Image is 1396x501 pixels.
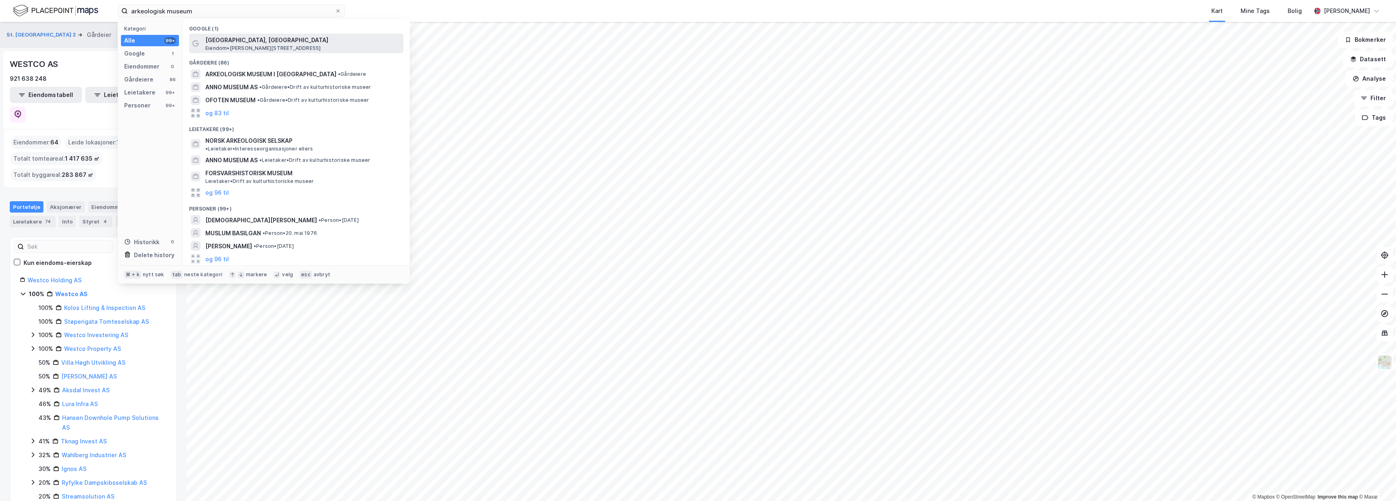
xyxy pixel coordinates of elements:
div: 99+ [164,89,176,96]
div: Kontrollprogram for chat [1355,462,1396,501]
div: 86 [169,76,176,83]
span: ANNO MUSEUM AS [205,82,258,92]
a: Lura Infra AS [62,400,98,407]
div: avbryt [314,271,330,278]
span: 1 417 635 ㎡ [65,154,99,163]
a: Westco Property AS [64,345,121,352]
button: og 96 til [205,254,229,264]
iframe: Chat Widget [1355,462,1396,501]
div: 4 [101,217,109,226]
input: Søk [24,241,113,253]
a: Streamsolution AS [62,493,114,500]
div: Gårdeiere [124,75,153,84]
div: 50% [39,372,50,381]
button: Analyse [1346,71,1393,87]
div: 49% [39,385,51,395]
span: Gårdeiere [338,71,366,77]
div: 100% [39,330,53,340]
a: Ryfylke Dampskibsselskab AS [62,479,147,486]
a: Westco Investering AS [64,331,128,338]
div: 100% [39,317,53,327]
div: Leide lokasjoner : [65,136,123,149]
span: Leietaker • Drift av kulturhistoriske museer [205,178,314,185]
div: 100% [39,344,53,354]
button: Datasett [1343,51,1393,67]
div: 0 [169,63,176,70]
div: Eiendommer [88,201,140,213]
div: WESTCO AS [10,58,60,71]
div: Eiendommer [124,62,159,71]
span: • [259,84,262,90]
a: Støperigata Tomteselskap AS [64,318,149,325]
div: velg [282,271,293,278]
div: 30% [39,464,51,474]
span: • [205,146,208,152]
div: 43% [39,413,51,423]
a: [PERSON_NAME] AS [61,373,117,380]
button: Tags [1355,110,1393,126]
span: Gårdeiere • Drift av kulturhistoriske museer [259,84,371,90]
button: Filter [1354,90,1393,106]
div: Kategori [124,26,179,32]
div: 50% [39,358,50,368]
div: ⌘ + k [124,271,141,279]
button: og 96 til [205,188,229,198]
span: 1 [116,138,119,147]
a: Mapbox [1252,494,1275,500]
div: Personer (99+) [183,199,410,214]
div: 921 638 248 [10,74,47,84]
div: tab [171,271,183,279]
div: Portefølje [10,201,43,213]
div: Gårdeier [87,30,111,40]
span: [GEOGRAPHIC_DATA], [GEOGRAPHIC_DATA] [205,35,400,45]
button: Eiendomstabell [10,87,82,103]
button: Bokmerker [1338,32,1393,48]
span: Eiendom • [PERSON_NAME][STREET_ADDRESS] [205,45,321,52]
a: Wahlberg Industrier AS [62,452,126,458]
div: 0 [169,239,176,245]
span: • [254,243,256,249]
div: 74 [43,217,52,226]
img: Z [1377,355,1392,370]
div: markere [246,271,267,278]
button: og 83 til [205,108,229,118]
span: Gårdeiere • Drift av kulturhistoriske museer [257,97,369,103]
span: [PERSON_NAME] [205,241,252,251]
div: Mine Tags [1241,6,1270,16]
span: Leietaker • Drift av kulturhistoriske museer [259,157,371,163]
div: Aksjonærer [47,201,85,213]
a: Westco AS [55,290,88,297]
span: • [319,217,321,223]
a: Improve this map [1318,494,1358,500]
span: ARKEOLOGISK MUSEUM I [GEOGRAPHIC_DATA] [205,69,336,79]
div: Google [124,49,145,58]
span: NORSK ARKEOLOGISK SELSKAP [205,136,293,146]
div: 100% [39,303,53,313]
div: Transaksjoner [116,216,172,227]
span: 64 [50,138,58,147]
span: 283 867 ㎡ [62,170,93,180]
div: nytt søk [143,271,164,278]
a: OpenStreetMap [1276,494,1316,500]
a: Ignos AS [62,465,86,472]
span: Person • 20. mai 1976 [263,230,317,237]
span: FORSVARSHISTORISK MUSEUM [205,168,400,178]
div: Google (1) [183,19,410,34]
span: • [338,71,340,77]
span: [DEMOGRAPHIC_DATA][PERSON_NAME] [205,215,317,225]
span: Leietaker • Interesseorganisasjoner ellers [205,146,313,152]
div: Leietakere [124,88,155,97]
div: Totalt tomteareal : [10,152,103,165]
span: OFOTEN MUSEUM [205,95,256,105]
div: Delete history [134,250,174,260]
div: Gårdeiere (86) [183,53,410,68]
div: neste kategori [184,271,222,278]
span: MUSLUM BASILGAN [205,228,261,238]
img: logo.f888ab2527a4732fd821a326f86c7f29.svg [13,4,98,18]
div: 32% [39,450,51,460]
span: ANNO MUSEUM AS [205,155,258,165]
div: 100% [29,289,44,299]
div: Historikk [124,237,159,247]
div: Totalt byggareal : [10,168,97,181]
div: 1 [169,50,176,57]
